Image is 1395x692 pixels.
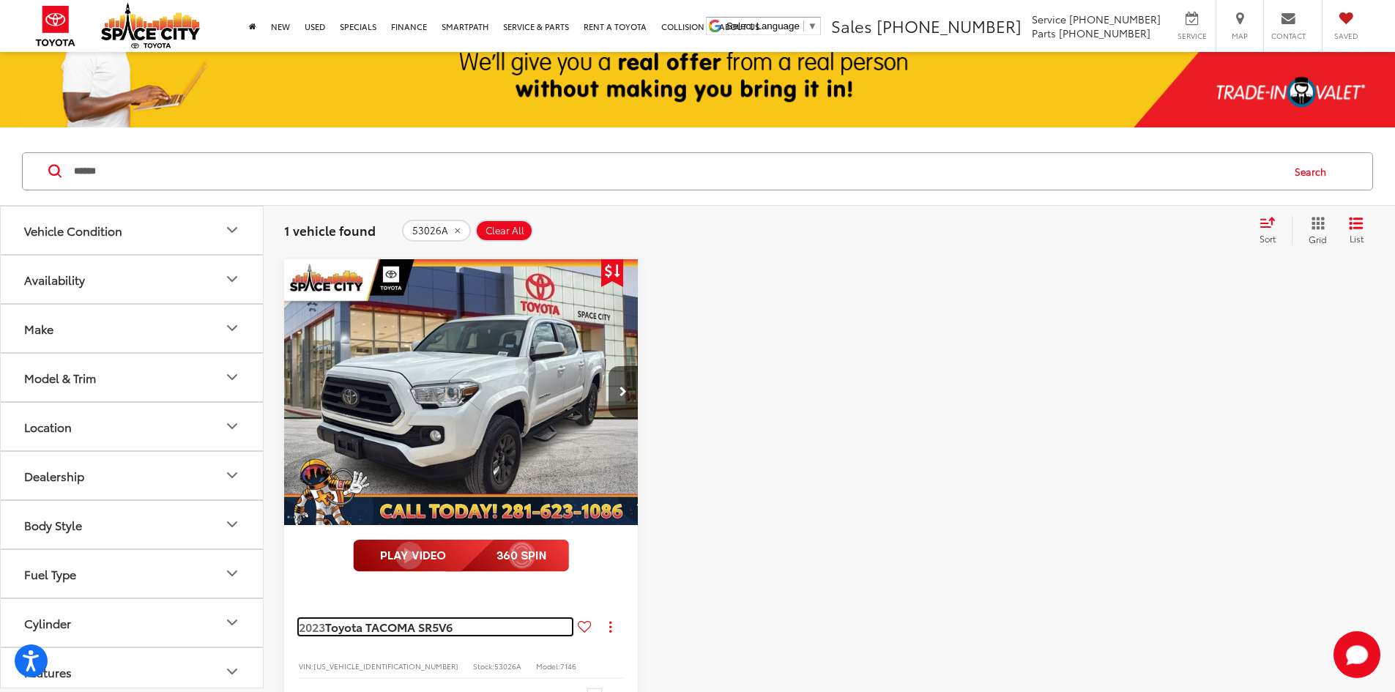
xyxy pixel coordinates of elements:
[1,305,264,352] button: MakeMake
[1,354,264,401] button: Model & TrimModel & Trim
[601,259,623,287] span: Get Price Drop Alert
[24,567,76,581] div: Fuel Type
[284,221,376,239] span: 1 vehicle found
[1,256,264,303] button: AvailabilityAvailability
[353,540,569,572] img: full motion video
[1271,31,1306,41] span: Contact
[877,14,1022,37] span: [PHONE_NUMBER]
[223,417,241,435] div: Location
[223,221,241,239] div: Vehicle Condition
[473,661,494,671] span: Stock:
[1333,631,1380,678] button: Toggle Chat Window
[1338,216,1374,245] button: List View
[726,21,817,31] a: Select Language​
[494,661,521,671] span: 53026A
[283,259,639,527] img: 2023 Toyota TACOMA SR5 SR5 V6
[24,518,82,532] div: Body Style
[726,21,800,31] span: Select Language
[325,618,439,635] span: Toyota TACOMA SR5
[101,3,200,48] img: Space City Toyota
[1059,26,1150,40] span: [PHONE_NUMBER]
[1309,233,1327,245] span: Grid
[1032,12,1066,26] span: Service
[223,319,241,337] div: Make
[72,154,1281,189] input: Search by Make, Model, or Keyword
[1069,12,1161,26] span: [PHONE_NUMBER]
[223,466,241,484] div: Dealership
[223,565,241,582] div: Fuel Type
[24,321,53,335] div: Make
[24,616,71,630] div: Cylinder
[609,366,638,417] button: Next image
[24,223,122,237] div: Vehicle Condition
[486,225,524,237] span: Clear All
[1252,216,1292,245] button: Select sort value
[223,368,241,386] div: Model & Trim
[1,207,264,254] button: Vehicle ConditionVehicle Condition
[1260,232,1276,245] span: Sort
[283,259,639,525] div: 2023 Toyota TACOMA SR5 SR5 V6 0
[1,550,264,598] button: Fuel TypeFuel Type
[283,259,639,525] a: 2023 Toyota TACOMA SR5 SR5 V62023 Toyota TACOMA SR5 SR5 V62023 Toyota TACOMA SR5 SR5 V62023 Toyot...
[412,225,448,237] span: 53026A
[24,371,96,384] div: Model & Trim
[223,270,241,288] div: Availability
[299,619,572,635] a: 2023Toyota TACOMA SR5V6
[1175,31,1208,41] span: Service
[1,501,264,548] button: Body StyleBody Style
[24,272,85,286] div: Availability
[299,661,313,671] span: VIN:
[1349,232,1364,245] span: List
[609,621,611,633] span: dropdown dots
[24,665,72,679] div: Features
[475,220,533,242] button: Clear All
[1032,26,1056,40] span: Parts
[24,420,72,434] div: Location
[803,21,804,31] span: ​
[439,618,453,635] span: V6
[598,614,623,639] button: Actions
[1,599,264,647] button: CylinderCylinder
[1281,153,1347,190] button: Search
[560,661,576,671] span: 7146
[808,21,817,31] span: ▼
[831,14,872,37] span: Sales
[402,220,471,242] button: remove 53026A
[223,663,241,680] div: Features
[536,661,560,671] span: Model:
[223,614,241,631] div: Cylinder
[1333,631,1380,678] svg: Start Chat
[299,618,325,635] span: 2023
[1224,31,1256,41] span: Map
[223,516,241,533] div: Body Style
[24,469,84,483] div: Dealership
[313,661,458,671] span: [US_VEHICLE_IDENTIFICATION_NUMBER]
[1330,31,1362,41] span: Saved
[1292,216,1338,245] button: Grid View
[1,452,264,499] button: DealershipDealership
[1,403,264,450] button: LocationLocation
